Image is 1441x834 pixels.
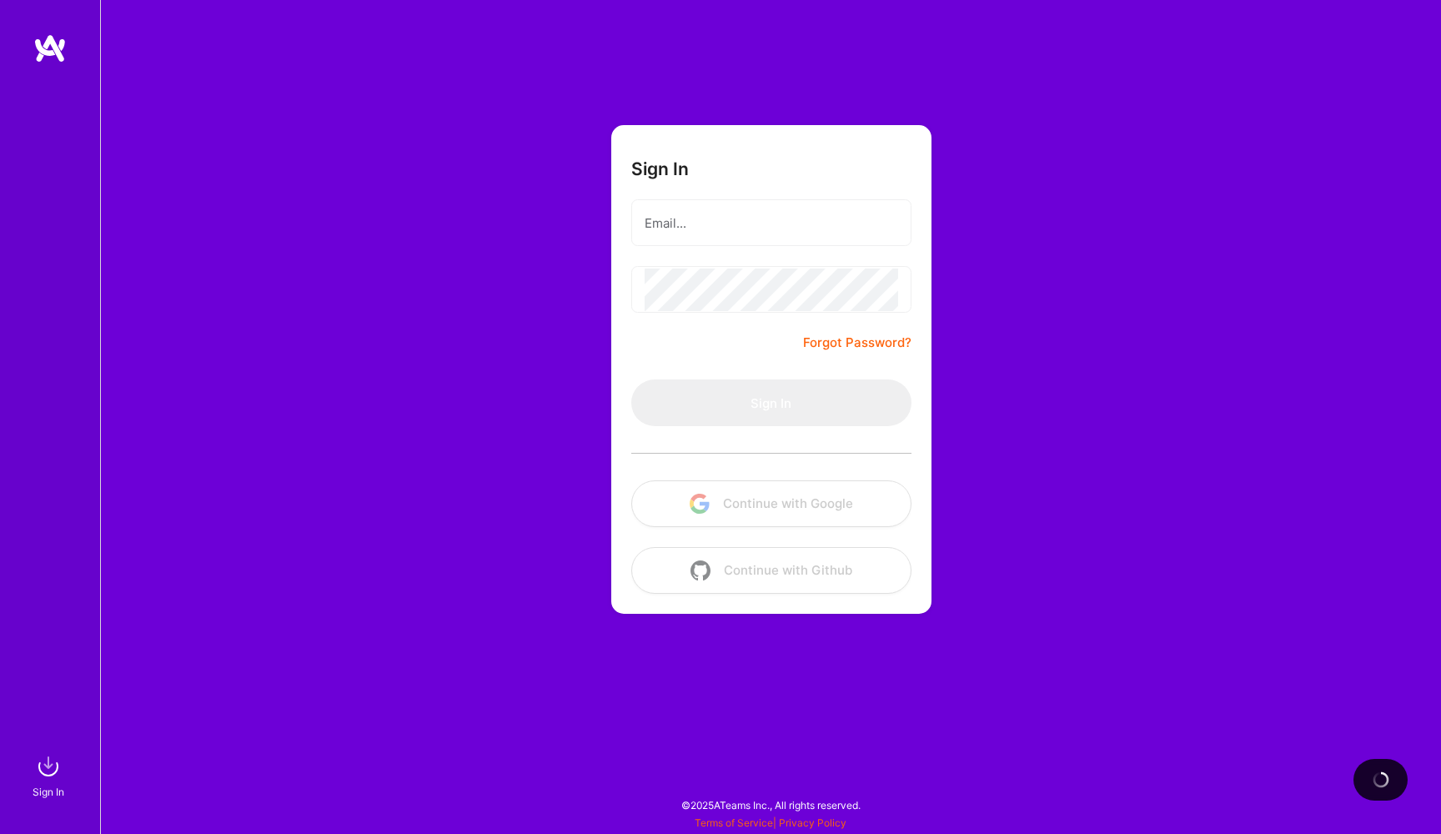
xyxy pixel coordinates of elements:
[32,750,65,783] img: sign in
[100,784,1441,826] div: © 2025 ATeams Inc., All rights reserved.
[1373,771,1389,788] img: loading
[33,783,64,801] div: Sign In
[645,202,898,244] input: Email...
[695,816,846,829] span: |
[631,379,911,426] button: Sign In
[631,158,689,179] h3: Sign In
[690,494,710,514] img: icon
[690,560,710,580] img: icon
[33,33,67,63] img: logo
[695,816,773,829] a: Terms of Service
[35,750,65,801] a: sign inSign In
[803,333,911,353] a: Forgot Password?
[631,480,911,527] button: Continue with Google
[631,547,911,594] button: Continue with Github
[779,816,846,829] a: Privacy Policy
